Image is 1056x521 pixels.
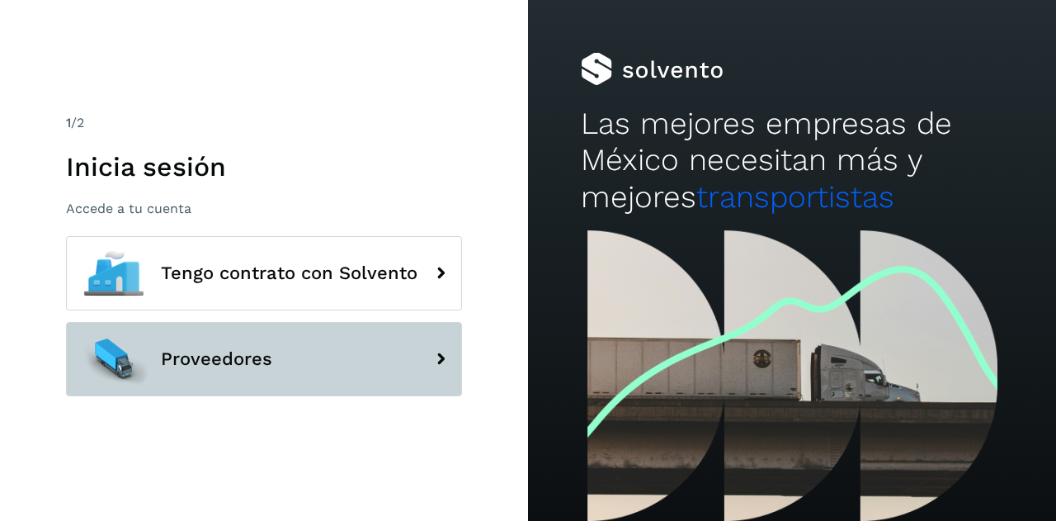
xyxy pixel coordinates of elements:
[161,349,272,369] span: Proveedores
[66,236,462,310] button: Tengo contrato con Solvento
[66,151,462,182] h1: Inicia sesión
[161,263,417,283] span: Tengo contrato con Solvento
[66,115,71,130] span: 1
[581,106,1003,216] h2: Las mejores empresas de México necesitan más y mejores
[66,113,462,133] div: /2
[66,322,462,396] button: Proveedores
[696,179,894,215] span: transportistas
[66,201,462,216] p: Accede a tu cuenta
